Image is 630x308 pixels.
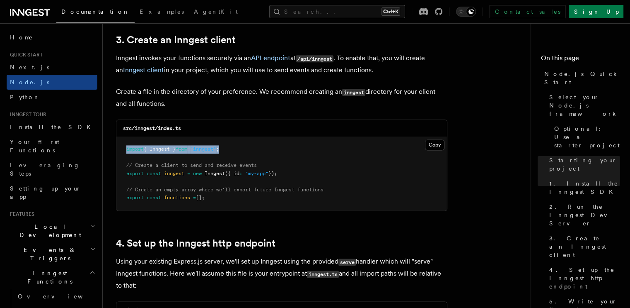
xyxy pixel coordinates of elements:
span: Next.js [10,64,49,71]
button: Copy [425,139,444,150]
a: Python [7,90,97,105]
button: Local Development [7,219,97,242]
span: Local Development [7,222,90,239]
span: new [193,171,202,176]
a: 2. Run the Inngest Dev Server [546,199,620,231]
a: Documentation [56,2,135,23]
span: AgentKit [194,8,238,15]
span: Inngest Functions [7,269,89,286]
a: Install the SDK [7,120,97,134]
span: Setting up your app [10,185,81,200]
span: Documentation [61,8,130,15]
span: from [176,146,187,152]
kbd: Ctrl+K [381,7,400,16]
h4: On this page [541,53,620,66]
a: Leveraging Steps [7,158,97,181]
span: Overview [18,293,103,300]
code: inngest.ts [307,271,339,278]
span: Install the SDK [10,124,96,130]
span: import [126,146,144,152]
span: Inngest tour [7,111,46,118]
span: : [239,171,242,176]
a: Overview [14,289,97,304]
a: Node.js Quick Start [541,66,620,90]
a: API endpoint [251,54,290,62]
a: Home [7,30,97,45]
button: Search...Ctrl+K [269,5,405,18]
span: Node.js [10,79,49,86]
span: 1. Install the Inngest SDK [549,179,620,196]
span: "inngest" [190,146,216,152]
span: 2. Run the Inngest Dev Server [549,203,620,227]
span: Examples [140,8,184,15]
p: Inngest invokes your functions securely via an at . To enable that, you will create an in your pr... [116,52,447,76]
code: serve [338,259,356,266]
a: Contact sales [490,5,565,18]
a: 3. Create an Inngest client [546,231,620,262]
span: export [126,195,144,200]
span: = [187,171,190,176]
a: Next.js [7,60,97,75]
span: }); [268,171,277,176]
span: Select your Node.js framework [549,93,620,118]
span: const [147,195,161,200]
a: Sign Up [569,5,623,18]
button: Events & Triggers [7,242,97,266]
a: Your first Functions [7,134,97,158]
span: Home [10,33,33,42]
span: // Create an empty array where we'll export future Inngest functions [126,187,323,193]
button: Toggle dark mode [456,7,476,17]
span: Leveraging Steps [10,162,80,177]
span: Python [10,94,40,100]
a: Starting your project [546,153,620,176]
span: functions [164,195,190,200]
p: Using your existing Express.js server, we'll set up Inngest using the provided handler which will... [116,256,447,291]
span: 4. Set up the Inngest http endpoint [549,266,620,291]
a: Select your Node.js framework [546,90,620,121]
a: AgentKit [189,2,243,22]
code: /api/inngest [296,55,333,62]
a: Node.js [7,75,97,90]
button: Inngest Functions [7,266,97,289]
span: Optional: Use a starter project [554,125,620,149]
span: inngest [164,171,184,176]
code: src/inngest/index.ts [123,125,181,131]
a: 4. Set up the Inngest http endpoint [546,262,620,294]
span: Events & Triggers [7,246,90,262]
a: Optional: Use a starter project [551,121,620,153]
span: Node.js Quick Start [544,70,620,86]
a: Inngest client [123,66,164,74]
a: 1. Install the Inngest SDK [546,176,620,199]
span: Starting your project [549,156,620,173]
a: 4. Set up the Inngest http endpoint [116,237,275,249]
span: Inngest [205,171,225,176]
span: Quick start [7,51,43,58]
span: = [193,195,196,200]
span: "my-app" [245,171,268,176]
a: Examples [135,2,189,22]
code: inngest [342,89,365,96]
p: Create a file in the directory of your preference. We recommend creating an directory for your cl... [116,86,447,110]
span: 3. Create an Inngest client [549,234,620,259]
span: Features [7,211,34,218]
span: // Create a client to send and receive events [126,162,257,168]
span: ; [216,146,219,152]
a: 3. Create an Inngest client [116,34,236,46]
span: Your first Functions [10,139,59,154]
a: Setting up your app [7,181,97,204]
span: []; [196,195,205,200]
span: ({ id [225,171,239,176]
span: { Inngest } [144,146,176,152]
span: const [147,171,161,176]
span: export [126,171,144,176]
